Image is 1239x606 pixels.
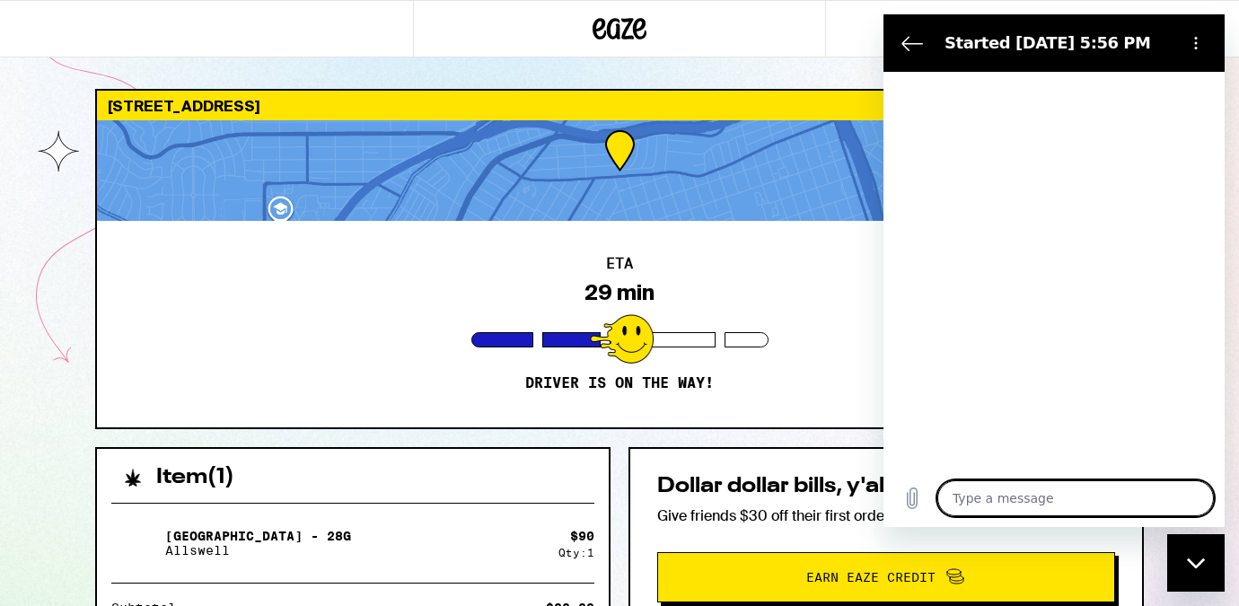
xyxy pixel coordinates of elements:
[165,529,351,543] p: [GEOGRAPHIC_DATA] - 28g
[883,14,1225,527] iframe: Messaging window
[165,543,351,558] p: Allswell
[584,280,655,305] div: 29 min
[111,518,162,568] img: Garden Grove - 28g
[806,571,936,584] span: Earn Eaze Credit
[558,547,594,558] div: Qty: 1
[97,91,1142,120] div: [STREET_ADDRESS]
[657,506,1115,525] p: Give friends $30 off their first order, get $40 credit for yourself!
[525,374,714,392] p: Driver is on the way!
[657,476,1115,497] h2: Dollar dollar bills, y'all
[606,257,633,271] h2: ETA
[1167,534,1225,592] iframe: Button to launch messaging window, conversation in progress
[570,529,594,543] div: $ 90
[156,467,234,488] h2: Item ( 1 )
[657,552,1115,602] button: Earn Eaze Credit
